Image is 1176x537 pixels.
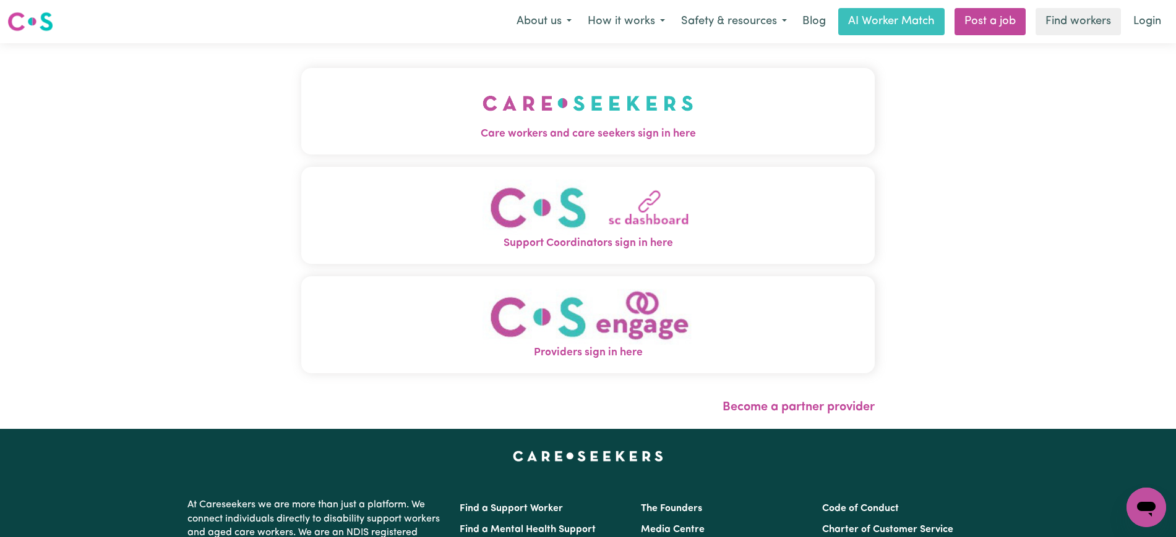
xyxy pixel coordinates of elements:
button: Safety & resources [673,9,795,35]
a: Careseekers home page [513,451,663,461]
span: Support Coordinators sign in here [301,235,875,252]
a: Careseekers logo [7,7,53,36]
button: About us [509,9,580,35]
a: Become a partner provider [723,401,875,413]
a: The Founders [641,504,702,514]
a: AI Worker Match [838,8,945,35]
button: How it works [580,9,673,35]
img: Careseekers logo [7,11,53,33]
button: Support Coordinators sign in here [301,167,875,264]
a: Code of Conduct [822,504,899,514]
a: Login [1126,8,1169,35]
a: Find a Support Worker [460,504,563,514]
span: Care workers and care seekers sign in here [301,126,875,142]
a: Media Centre [641,525,705,535]
button: Care workers and care seekers sign in here [301,68,875,154]
a: Blog [795,8,833,35]
a: Find workers [1036,8,1121,35]
a: Charter of Customer Service [822,525,953,535]
a: Post a job [955,8,1026,35]
iframe: Button to launch messaging window [1127,488,1166,527]
span: Providers sign in here [301,345,875,361]
button: Providers sign in here [301,276,875,373]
